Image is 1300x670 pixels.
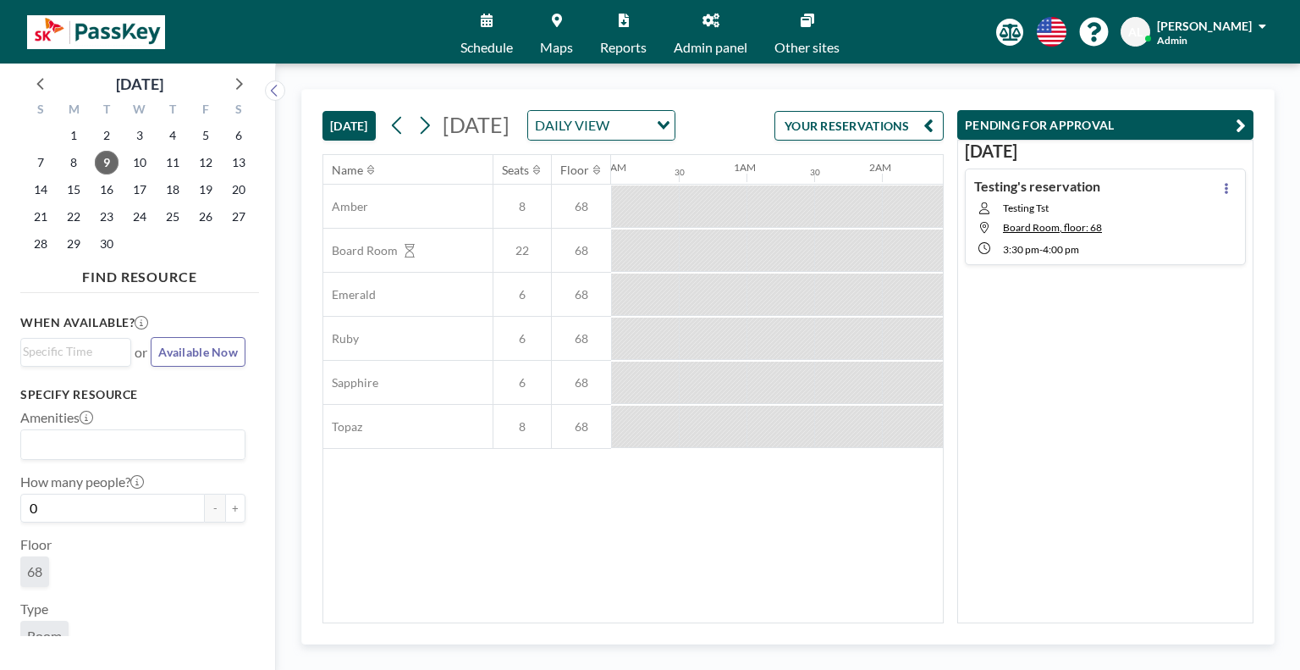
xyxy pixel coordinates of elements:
[21,430,245,459] div: Search for option
[128,205,151,229] span: Wednesday, September 24, 2025
[493,243,551,258] span: 22
[151,337,245,367] button: Available Now
[27,15,165,49] img: organization-logo
[332,163,363,178] div: Name
[205,494,225,523] button: -
[194,178,218,202] span: Friday, September 19, 2025
[322,111,376,141] button: [DATE]
[1157,34,1187,47] span: Admin
[29,178,52,202] span: Sunday, September 14, 2025
[161,205,185,229] span: Thursday, September 25, 2025
[493,331,551,346] span: 6
[91,100,124,122] div: T
[116,72,163,96] div: [DATE]
[128,124,151,147] span: Wednesday, September 3, 2025
[957,110,1253,140] button: PENDING FOR APPROVAL
[674,41,747,54] span: Admin panel
[161,178,185,202] span: Thursday, September 18, 2025
[95,124,118,147] span: Tuesday, September 2, 2025
[62,205,85,229] span: Monday, September 22, 2025
[323,287,376,302] span: Emerald
[161,124,185,147] span: Thursday, September 4, 2025
[222,100,255,122] div: S
[128,151,151,174] span: Wednesday, September 10, 2025
[189,100,222,122] div: F
[29,232,52,256] span: Sunday, September 28, 2025
[227,151,251,174] span: Saturday, September 13, 2025
[58,100,91,122] div: M
[552,287,611,302] span: 68
[95,232,118,256] span: Tuesday, September 30, 2025
[323,199,368,214] span: Amber
[493,199,551,214] span: 8
[1043,243,1079,256] span: 4:00 PM
[443,112,510,137] span: [DATE]
[227,124,251,147] span: Saturday, September 6, 2025
[194,205,218,229] span: Friday, September 26, 2025
[734,161,756,174] div: 1AM
[493,375,551,390] span: 6
[1128,25,1143,40] span: AL
[25,100,58,122] div: S
[20,601,48,617] label: Type
[128,178,151,202] span: Wednesday, September 17, 2025
[158,345,238,359] span: Available Now
[528,111,675,140] div: Search for option
[598,161,626,174] div: 12AM
[95,205,118,229] span: Tuesday, September 23, 2025
[161,151,185,174] span: Thursday, September 11, 2025
[20,536,52,553] label: Floor
[95,178,118,202] span: Tuesday, September 16, 2025
[502,163,529,178] div: Seats
[552,419,611,435] span: 68
[493,287,551,302] span: 6
[29,151,52,174] span: Sunday, September 7, 2025
[600,41,647,54] span: Reports
[21,339,130,364] div: Search for option
[552,199,611,214] span: 68
[675,167,685,178] div: 30
[323,375,378,390] span: Sapphire
[23,342,121,361] input: Search for option
[135,344,147,361] span: or
[552,243,611,258] span: 68
[974,178,1100,195] h4: Testing's reservation
[227,178,251,202] span: Saturday, September 20, 2025
[965,141,1246,162] h3: [DATE]
[62,151,85,174] span: Monday, September 8, 2025
[20,387,245,402] h3: Specify resource
[20,409,93,426] label: Amenities
[323,419,362,435] span: Topaz
[810,167,820,178] div: 30
[156,100,189,122] div: T
[869,161,891,174] div: 2AM
[27,563,42,580] span: 68
[62,124,85,147] span: Monday, September 1, 2025
[1003,202,1104,214] span: Testing Tst
[95,151,118,174] span: Tuesday, September 9, 2025
[614,114,647,136] input: Search for option
[323,243,398,258] span: Board Room
[225,494,245,523] button: +
[227,205,251,229] span: Saturday, September 27, 2025
[194,124,218,147] span: Friday, September 5, 2025
[540,41,573,54] span: Maps
[774,41,840,54] span: Other sites
[493,419,551,435] span: 8
[460,41,513,54] span: Schedule
[29,205,52,229] span: Sunday, September 21, 2025
[62,178,85,202] span: Monday, September 15, 2025
[20,473,144,490] label: How many people?
[323,331,359,346] span: Ruby
[532,114,613,136] span: DAILY VIEW
[560,163,589,178] div: Floor
[774,111,944,141] button: YOUR RESERVATIONS
[23,434,235,456] input: Search for option
[124,100,157,122] div: W
[194,151,218,174] span: Friday, September 12, 2025
[27,628,62,645] span: Room
[552,375,611,390] span: 68
[1003,243,1039,256] span: 3:30 PM
[62,232,85,256] span: Monday, September 29, 2025
[1039,243,1043,256] span: -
